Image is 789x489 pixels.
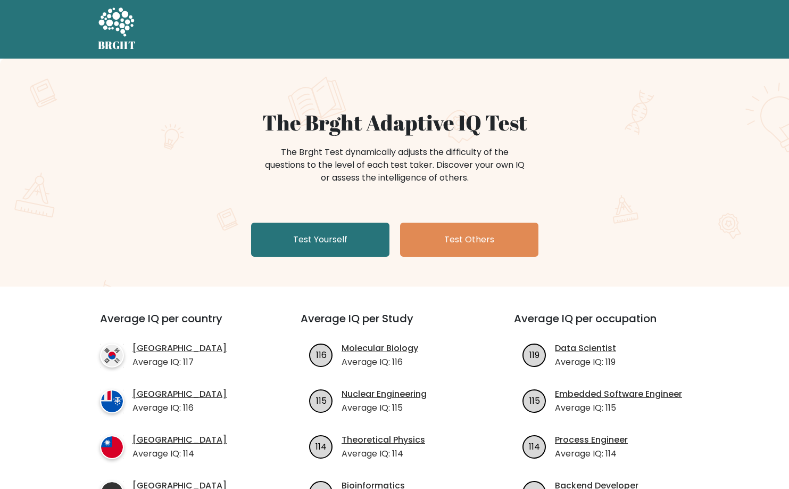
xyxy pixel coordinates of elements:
[100,389,124,413] img: country
[301,312,488,338] h3: Average IQ per Study
[529,394,540,406] text: 115
[555,434,628,446] a: Process Engineer
[342,356,418,369] p: Average IQ: 116
[555,356,616,369] p: Average IQ: 119
[262,146,528,184] div: The Brght Test dynamically adjusts the difficulty of the questions to the level of each test take...
[555,447,628,460] p: Average IQ: 114
[316,348,327,361] text: 116
[514,312,702,338] h3: Average IQ per occupation
[100,312,262,338] h3: Average IQ per country
[342,447,425,460] p: Average IQ: 114
[132,434,227,446] a: [GEOGRAPHIC_DATA]
[342,388,427,401] a: Nuclear Engineering
[132,447,227,460] p: Average IQ: 114
[132,402,227,414] p: Average IQ: 116
[555,342,616,355] a: Data Scientist
[529,440,540,452] text: 114
[98,39,136,52] h5: BRGHT
[316,394,327,406] text: 115
[529,348,539,361] text: 119
[132,388,227,401] a: [GEOGRAPHIC_DATA]
[135,110,654,135] h1: The Brght Adaptive IQ Test
[400,223,538,257] a: Test Others
[342,402,427,414] p: Average IQ: 115
[132,342,227,355] a: [GEOGRAPHIC_DATA]
[132,356,227,369] p: Average IQ: 117
[555,402,682,414] p: Average IQ: 115
[100,435,124,459] img: country
[98,4,136,54] a: BRGHT
[342,342,418,355] a: Molecular Biology
[251,223,389,257] a: Test Yourself
[555,388,682,401] a: Embedded Software Engineer
[315,440,327,452] text: 114
[100,344,124,368] img: country
[342,434,425,446] a: Theoretical Physics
